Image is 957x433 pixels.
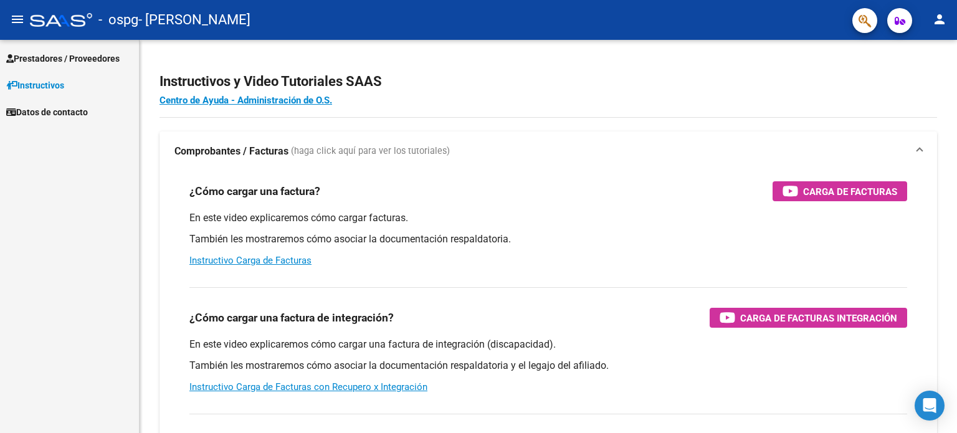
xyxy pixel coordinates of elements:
strong: Comprobantes / Facturas [174,145,288,158]
div: Open Intercom Messenger [915,391,945,421]
span: - [PERSON_NAME] [138,6,250,34]
mat-expansion-panel-header: Comprobantes / Facturas (haga click aquí para ver los tutoriales) [159,131,937,171]
span: Instructivos [6,79,64,92]
p: En este video explicaremos cómo cargar facturas. [189,211,907,225]
button: Carga de Facturas Integración [710,308,907,328]
span: (haga click aquí para ver los tutoriales) [291,145,450,158]
a: Instructivo Carga de Facturas con Recupero x Integración [189,381,427,393]
span: Datos de contacto [6,105,88,119]
p: También les mostraremos cómo asociar la documentación respaldatoria y el legajo del afiliado. [189,359,907,373]
p: También les mostraremos cómo asociar la documentación respaldatoria. [189,232,907,246]
mat-icon: person [932,12,947,27]
span: Prestadores / Proveedores [6,52,120,65]
mat-icon: menu [10,12,25,27]
button: Carga de Facturas [773,181,907,201]
a: Centro de Ayuda - Administración de O.S. [159,95,332,106]
span: Carga de Facturas Integración [740,310,897,326]
h2: Instructivos y Video Tutoriales SAAS [159,70,937,93]
span: Carga de Facturas [803,184,897,199]
span: - ospg [98,6,138,34]
h3: ¿Cómo cargar una factura de integración? [189,309,394,326]
p: En este video explicaremos cómo cargar una factura de integración (discapacidad). [189,338,907,351]
a: Instructivo Carga de Facturas [189,255,312,266]
h3: ¿Cómo cargar una factura? [189,183,320,200]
